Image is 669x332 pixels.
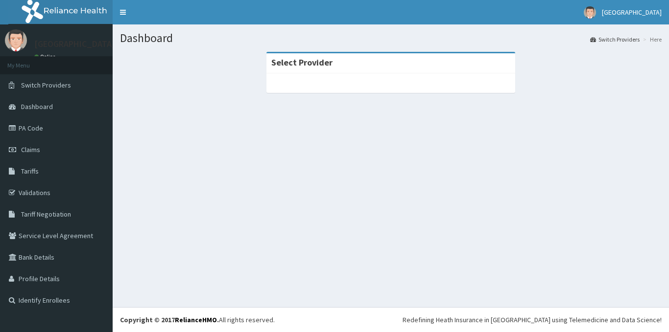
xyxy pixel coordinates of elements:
span: Switch Providers [21,81,71,89]
span: [GEOGRAPHIC_DATA] [602,8,662,17]
span: Dashboard [21,102,53,111]
img: User Image [5,29,27,51]
strong: Copyright © 2017 . [120,315,219,324]
span: Claims [21,145,40,154]
div: Redefining Heath Insurance in [GEOGRAPHIC_DATA] using Telemedicine and Data Science! [403,315,662,325]
footer: All rights reserved. [113,307,669,332]
span: Tariffs [21,167,39,176]
a: RelianceHMO [175,315,217,324]
p: [GEOGRAPHIC_DATA] [34,40,115,48]
h1: Dashboard [120,32,662,44]
strong: Select Provider [271,57,333,68]
span: Tariff Negotiation [21,210,71,219]
img: User Image [584,6,596,19]
a: Online [34,53,58,60]
a: Switch Providers [590,35,640,44]
li: Here [641,35,662,44]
